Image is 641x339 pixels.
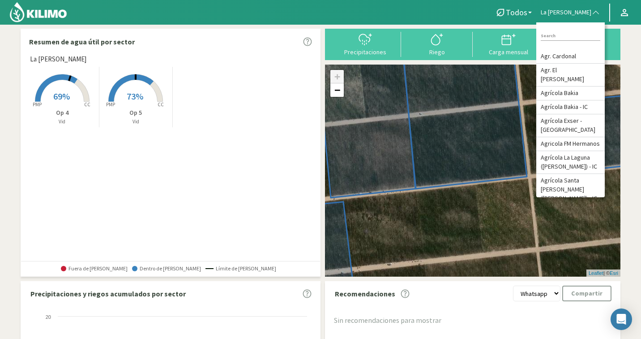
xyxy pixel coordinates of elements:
[332,49,398,55] div: Precipitaciones
[26,118,99,126] p: Vid
[330,70,344,83] a: Zoom in
[9,1,68,23] img: Kilimo
[329,32,401,56] button: Precipitaciones
[99,118,173,126] p: Vid
[53,91,70,102] span: 69%
[611,309,632,330] div: Open Intercom Messenger
[401,32,473,56] button: Riego
[335,288,395,299] p: Recomendaciones
[475,49,542,55] div: Carga mensual
[99,108,173,117] p: Op 5
[541,8,591,17] span: La [PERSON_NAME]
[33,101,42,108] tspan: PMP
[610,270,618,276] a: Esri
[29,36,135,47] p: Resumen de agua útil por sector
[536,151,605,174] li: Agrícola La Laguna ([PERSON_NAME]) - IC
[536,100,605,114] li: Agrícola Bakia - IC
[473,32,544,56] button: Carga mensual
[26,108,99,117] p: Op 4
[536,64,605,87] li: Agr. El [PERSON_NAME]
[334,315,611,326] div: Sin recomendaciones para mostrar
[506,8,527,17] span: Todos
[30,54,86,65] span: La [PERSON_NAME]
[536,87,605,100] li: Agrícola Bakia
[589,270,603,276] a: Leaflet
[330,83,344,97] a: Zoom out
[536,50,605,64] li: Agr. Cardonal
[536,137,605,151] li: Agricola FM Hermanos
[106,101,115,108] tspan: PMP
[30,288,186,299] p: Precipitaciones y riegos acumulados por sector
[536,3,605,22] button: La [PERSON_NAME]
[84,101,90,108] tspan: CC
[404,49,470,55] div: Riego
[158,101,164,108] tspan: CC
[46,314,51,320] text: 20
[586,269,620,277] div: | ©
[132,265,201,272] span: Dentro de [PERSON_NAME]
[536,174,605,206] li: Agrícola Santa [PERSON_NAME] ([PERSON_NAME]) - IC
[61,265,128,272] span: Fuera de [PERSON_NAME]
[205,265,276,272] span: Límite de [PERSON_NAME]
[536,114,605,137] li: Agrícola Exser - [GEOGRAPHIC_DATA]
[127,91,143,102] span: 73%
